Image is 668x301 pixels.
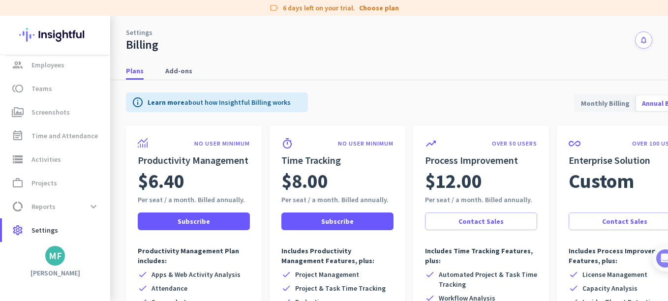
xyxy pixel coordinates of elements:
[126,37,158,52] div: Billing
[138,212,250,230] button: Subscribe
[425,138,437,150] i: trending_up
[12,201,24,212] i: data_usage
[152,270,241,279] span: Apps & Web Activity Analysis
[138,138,148,148] img: product-icon
[2,53,110,77] a: groupEmployees
[458,216,504,226] span: Contact Sales
[31,177,57,189] span: Projects
[161,257,182,264] span: Tasks
[569,270,578,279] i: check
[281,195,394,205] div: Per seat / a month. Billed annually.
[31,59,64,71] span: Employees
[602,216,647,226] span: Contact Sales
[19,16,91,54] img: Insightful logo
[425,167,482,195] span: $12.00
[321,216,354,226] span: Subscribe
[295,270,359,279] span: Project Management
[148,97,291,107] p: about how Insightful Billing works
[635,31,652,49] button: notifications
[2,195,110,218] a: data_usageReportsexpand_more
[115,257,131,264] span: Help
[152,283,187,293] span: Attendance
[148,98,184,107] a: Learn more
[31,201,56,212] span: Reports
[12,177,24,189] i: work_outline
[31,106,70,118] span: Screenshots
[38,196,167,206] div: Onboarding completed!
[582,270,647,279] span: License Management
[281,153,394,167] h2: Time Tracking
[18,155,179,171] div: 3Start collecting data
[281,212,394,230] button: Subscribe
[569,167,634,195] span: Custom
[295,283,386,293] span: Project & Task Time Tracking
[49,232,98,271] button: Messages
[425,212,537,230] button: Contact Sales
[338,140,394,148] p: NO USER MINIMUM
[57,257,91,264] span: Messages
[425,153,537,167] h2: Process Improvement
[281,167,328,195] span: $8.00
[138,283,148,293] i: check
[138,167,184,195] span: $6.40
[148,232,197,271] button: Tasks
[38,50,167,70] div: Initial tracking settings and how to edit them
[2,77,110,100] a: tollTeams
[12,106,24,118] i: perm_media
[173,4,190,22] div: Close
[492,140,537,148] p: OVER 50 USERS
[38,74,171,115] div: Take a look at your current tracking settings and the instructions for editing them according to ...
[2,171,110,195] a: work_outlineProjects
[98,232,148,271] button: Help
[281,138,293,150] i: timer
[126,66,144,76] span: Plans
[12,153,24,165] i: storage
[132,96,144,108] i: info
[84,4,115,21] h1: Tasks
[31,224,58,236] span: Settings
[178,216,210,226] span: Subscribe
[569,138,580,150] i: all_inclusive
[425,246,537,266] p: Includes Time Tracking Features, plus:
[165,66,192,76] span: Add-ons
[12,83,24,94] i: toll
[138,246,250,266] p: Productivity Management Plan includes:
[12,59,24,71] i: group
[138,270,148,279] i: check
[194,140,250,148] p: NO USER MINIMUM
[18,193,179,209] div: 4Onboarding completed!
[126,28,152,37] a: Settings
[38,123,120,143] button: Take a quick tour
[12,224,24,236] i: settings
[582,283,638,293] span: Capacity Analysis
[14,257,34,264] span: Home
[439,270,537,289] span: Automated Project & Task Time Tracking
[2,124,110,148] a: event_noteTime and Attendance
[31,83,52,94] span: Teams
[281,270,291,279] i: check
[12,130,24,142] i: event_note
[2,218,110,242] a: settingsSettings
[639,36,648,44] i: notifications
[138,153,250,167] h2: Productivity Management
[2,148,110,171] a: storageActivities
[2,100,110,124] a: perm_mediaScreenshots
[281,283,291,293] i: check
[31,130,98,142] span: Time and Attendance
[575,91,636,115] span: Monthly Billing
[425,270,435,279] i: check
[18,47,179,70] div: 2Initial tracking settings and how to edit them
[138,195,250,205] div: Per seat / a month. Billed annually.
[269,3,279,13] i: label
[425,195,537,205] div: Per seat / a month. Billed annually.
[85,198,102,215] button: expand_more
[281,246,394,266] p: Includes Productivity Management Features, plus:
[49,251,62,261] div: MF
[31,153,61,165] span: Activities
[569,283,578,293] i: check
[359,3,399,13] a: Choose plan
[38,159,167,169] div: Start collecting data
